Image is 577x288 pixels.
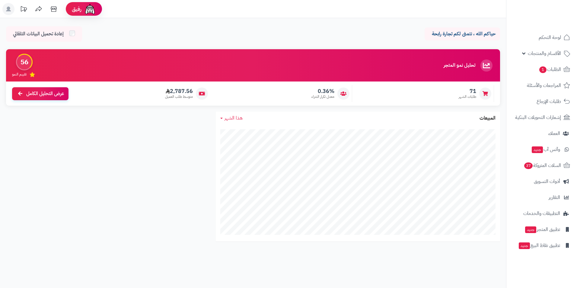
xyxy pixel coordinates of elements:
[84,3,96,15] img: ai-face.png
[527,81,561,90] span: المراجعات والأسئلة
[510,174,573,189] a: أدوات التسويق
[537,97,561,106] span: طلبات الإرجاع
[220,115,243,122] a: هذا الشهر
[311,88,334,94] span: 0.36%
[165,88,193,94] span: 2,787.56
[539,33,561,42] span: لوحة التحكم
[459,88,476,94] span: 71
[515,113,561,122] span: إشعارات التحويلات البنكية
[539,66,547,73] span: 1
[510,190,573,205] a: التقارير
[524,161,561,170] span: السلات المتروكة
[518,241,560,250] span: تطبيق نقاط البيع
[480,116,496,121] h3: المبيعات
[12,87,69,100] a: عرض التحليل الكامل
[72,5,81,13] span: رفيق
[528,49,561,58] span: الأقسام والمنتجات
[510,30,573,45] a: لوحة التحكم
[13,30,64,37] span: إعادة تحميل البيانات التلقائي
[524,162,533,169] span: 37
[536,5,571,17] img: logo-2.png
[510,78,573,93] a: المراجعات والأسئلة
[225,114,243,122] span: هذا الشهر
[510,158,573,173] a: السلات المتروكة37
[165,94,193,99] span: متوسط طلب العميل
[534,177,560,186] span: أدوات التسويق
[444,63,475,68] h3: تحليل نمو المتجر
[510,94,573,109] a: طلبات الإرجاع
[519,242,530,249] span: جديد
[510,142,573,157] a: وآتس آبجديد
[548,129,560,138] span: العملاء
[16,3,31,17] a: تحديثات المنصة
[510,206,573,221] a: التطبيقات والخدمات
[532,146,543,153] span: جديد
[26,90,64,97] span: عرض التحليل الكامل
[523,209,560,218] span: التطبيقات والخدمات
[525,226,536,233] span: جديد
[539,65,561,74] span: الطلبات
[510,62,573,77] a: الطلبات1
[510,222,573,237] a: تطبيق المتجرجديد
[531,145,560,154] span: وآتس آب
[429,30,496,37] p: حياكم الله ، نتمنى لكم تجارة رابحة
[311,94,334,99] span: معدل تكرار الشراء
[549,193,560,202] span: التقارير
[510,238,573,253] a: تطبيق نقاط البيعجديد
[510,110,573,125] a: إشعارات التحويلات البنكية
[12,72,27,77] span: تقييم النمو
[459,94,476,99] span: طلبات الشهر
[510,126,573,141] a: العملاء
[524,225,560,234] span: تطبيق المتجر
